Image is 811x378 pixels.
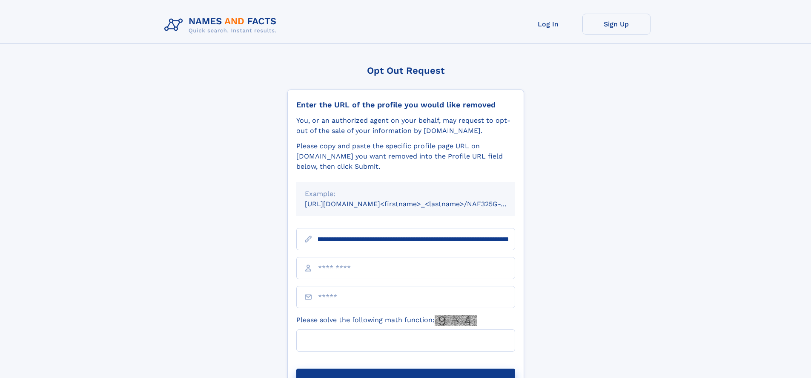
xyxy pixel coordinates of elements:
[305,189,507,199] div: Example:
[514,14,582,35] a: Log In
[296,315,477,326] label: Please solve the following math function:
[296,141,515,172] div: Please copy and paste the specific profile page URL on [DOMAIN_NAME] you want removed into the Pr...
[161,14,284,37] img: Logo Names and Facts
[582,14,651,35] a: Sign Up
[296,100,515,110] div: Enter the URL of the profile you would like removed
[305,200,531,208] small: [URL][DOMAIN_NAME]<firstname>_<lastname>/NAF325G-xxxxxxxx
[296,115,515,136] div: You, or an authorized agent on your behalf, may request to opt-out of the sale of your informatio...
[287,65,524,76] div: Opt Out Request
